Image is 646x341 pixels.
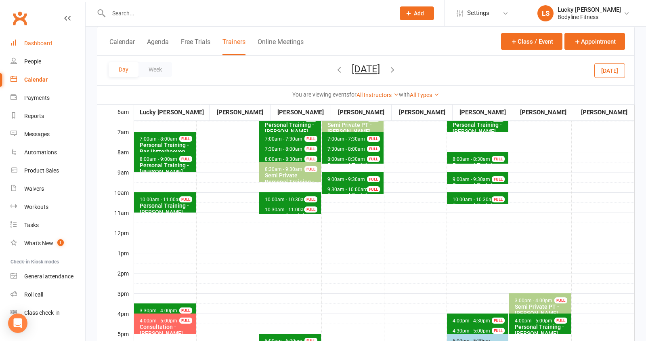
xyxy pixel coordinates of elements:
[97,229,134,249] div: 12pm
[264,197,308,202] span: 10:00am - 10:30am
[367,136,380,142] div: FULL
[492,176,505,182] div: FULL
[304,136,317,142] div: FULL
[452,156,491,162] span: 8:00am - 8:30am
[10,234,85,253] a: What's New1
[452,328,491,334] span: 4:30pm - 5:00pm
[264,207,308,213] span: 10:30am - 11:00am
[210,107,269,117] div: [PERSON_NAME]
[10,143,85,162] a: Automations
[575,107,634,117] div: [PERSON_NAME]
[10,53,85,71] a: People
[222,38,245,55] button: Trainers
[452,122,507,135] div: Personal Training - [PERSON_NAME]
[57,239,64,246] span: 1
[8,314,27,333] div: Open Intercom Messenger
[400,6,434,20] button: Add
[327,156,365,162] span: 8:00am - 8:30am
[24,40,52,46] div: Dashboard
[327,136,365,142] span: 7:00am - 7:30am
[554,318,567,324] div: FULL
[514,303,569,323] div: Semi Private PT - [PERSON_NAME], [PERSON_NAME]
[414,10,424,17] span: Add
[139,318,178,324] span: 4:00pm - 5:00pm
[24,309,60,316] div: Class check-in
[139,162,194,175] div: Personal Training - [PERSON_NAME]
[292,91,349,98] strong: You are viewing events
[139,308,178,314] span: 3:30pm - 4:00pm
[139,202,194,215] div: Personal Training - [PERSON_NAME]
[304,196,317,202] div: FULL
[179,318,192,324] div: FULL
[304,166,317,172] div: FULL
[452,162,507,175] div: Personal Training - [PERSON_NAME]
[492,156,505,162] div: FULL
[453,107,512,117] div: [PERSON_NAME]
[264,136,303,142] span: 7:00am - 7:30am
[399,91,410,98] strong: with
[24,58,41,65] div: People
[97,208,134,229] div: 11am
[10,71,85,89] a: Calendar
[514,318,553,324] span: 4:00pm - 5:00pm
[264,166,303,172] span: 8:30am - 9:30am
[10,304,85,322] a: Class kiosk mode
[24,76,48,83] div: Calendar
[264,172,319,198] div: Semi Private Personal Training - [PERSON_NAME] & [PERSON_NAME]
[147,38,169,55] button: Agenda
[564,33,625,50] button: Appointment
[97,309,134,330] div: 4pm
[327,187,368,192] span: 9:30am - 10:00am
[24,131,50,137] div: Messages
[24,240,53,246] div: What's New
[304,206,317,213] div: FULL
[24,204,48,210] div: Workouts
[304,146,317,152] div: FULL
[24,222,39,228] div: Tasks
[264,156,303,162] span: 8:00am - 8:30am
[24,95,50,101] div: Payments
[179,136,192,142] div: FULL
[331,107,391,117] div: [PERSON_NAME]
[558,13,621,21] div: Bodyline Fitness
[327,177,365,182] span: 9:00am - 9:30am
[139,136,178,142] span: 7:00am - 8:00am
[10,286,85,304] a: Roll call
[501,33,562,50] button: Class / Event
[10,162,85,180] a: Product Sales
[514,107,573,117] div: [PERSON_NAME]
[327,146,365,152] span: 7:30am - 8:00am
[452,177,491,182] span: 9:00am - 9:30am
[106,8,389,19] input: Search...
[138,62,172,77] button: Week
[452,197,496,202] span: 10:00am - 10:30am
[392,107,451,117] div: [PERSON_NAME]
[97,289,134,309] div: 3pm
[367,186,380,192] div: FULL
[367,146,380,152] div: FULL
[139,142,194,161] div: Personal Training - Bas Uytterhoeven Spark
[10,107,85,125] a: Reports
[10,89,85,107] a: Payments
[97,128,134,148] div: 7am
[97,148,134,168] div: 8am
[10,180,85,198] a: Waivers
[514,298,553,303] span: 3:00pm - 4:00pm
[24,113,44,119] div: Reports
[367,176,380,182] div: FULL
[139,156,178,162] span: 8:00am - 9:00am
[594,63,625,78] button: [DATE]
[179,196,192,202] div: FULL
[109,38,135,55] button: Calendar
[452,202,507,215] div: Personal Training - [PERSON_NAME]
[179,156,192,162] div: FULL
[264,146,303,152] span: 7:30am - 8:00am
[554,297,567,303] div: FULL
[24,185,44,192] div: Waivers
[10,267,85,286] a: General attendance kiosk mode
[467,4,489,22] span: Settings
[10,8,30,28] a: Clubworx
[327,192,382,205] div: Personal Training - [PERSON_NAME]
[109,62,138,77] button: Day
[24,273,73,280] div: General attendance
